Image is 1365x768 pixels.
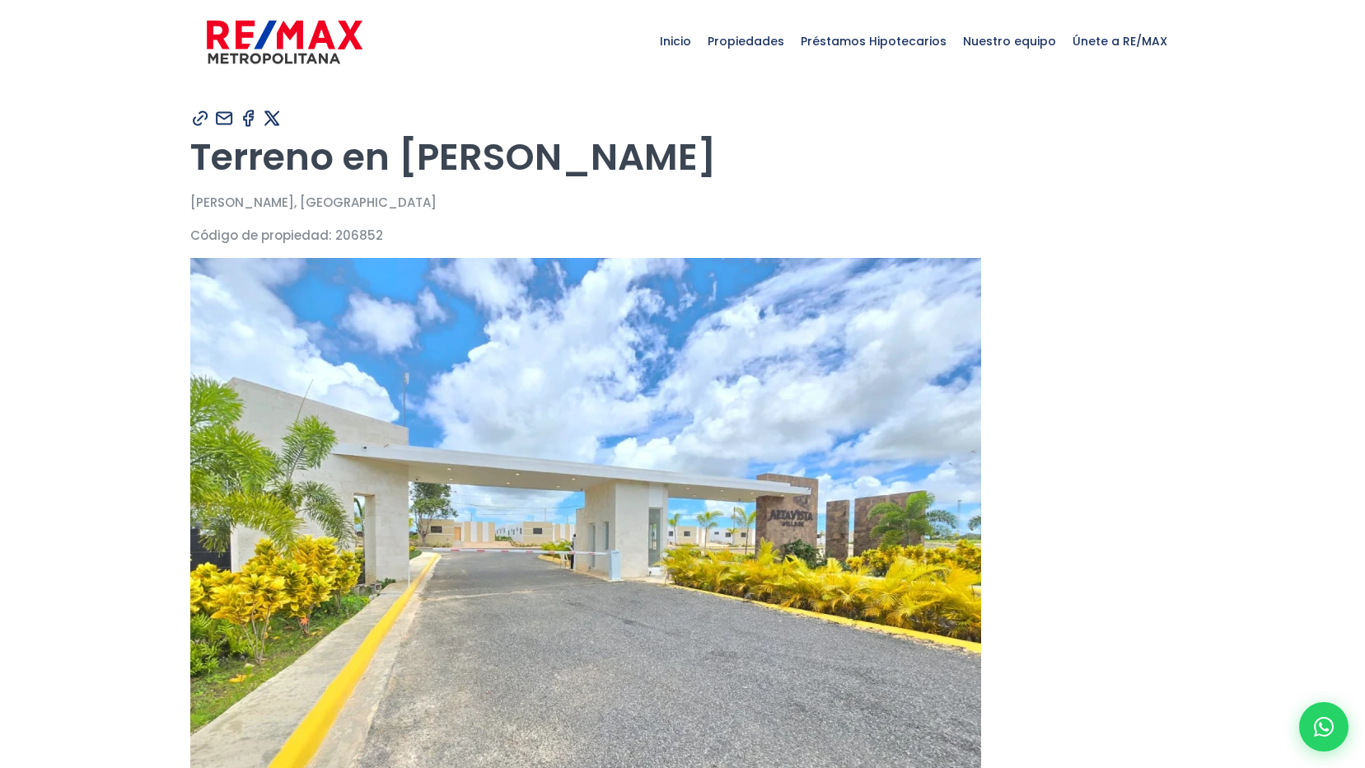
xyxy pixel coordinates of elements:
[1064,16,1176,66] span: Únete a RE/MAX
[214,108,235,129] img: Compartir
[207,17,362,67] img: remax-metropolitana-logo
[699,16,792,66] span: Propiedades
[792,16,955,66] span: Préstamos Hipotecarios
[190,134,1176,180] h1: Terreno en [PERSON_NAME]
[955,16,1064,66] span: Nuestro equipo
[262,108,283,129] img: Compartir
[652,16,699,66] span: Inicio
[190,108,211,129] img: Compartir
[335,227,383,244] span: 206852
[190,192,1176,213] p: [PERSON_NAME], [GEOGRAPHIC_DATA]
[238,108,259,129] img: Compartir
[190,227,332,244] span: Código de propiedad:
